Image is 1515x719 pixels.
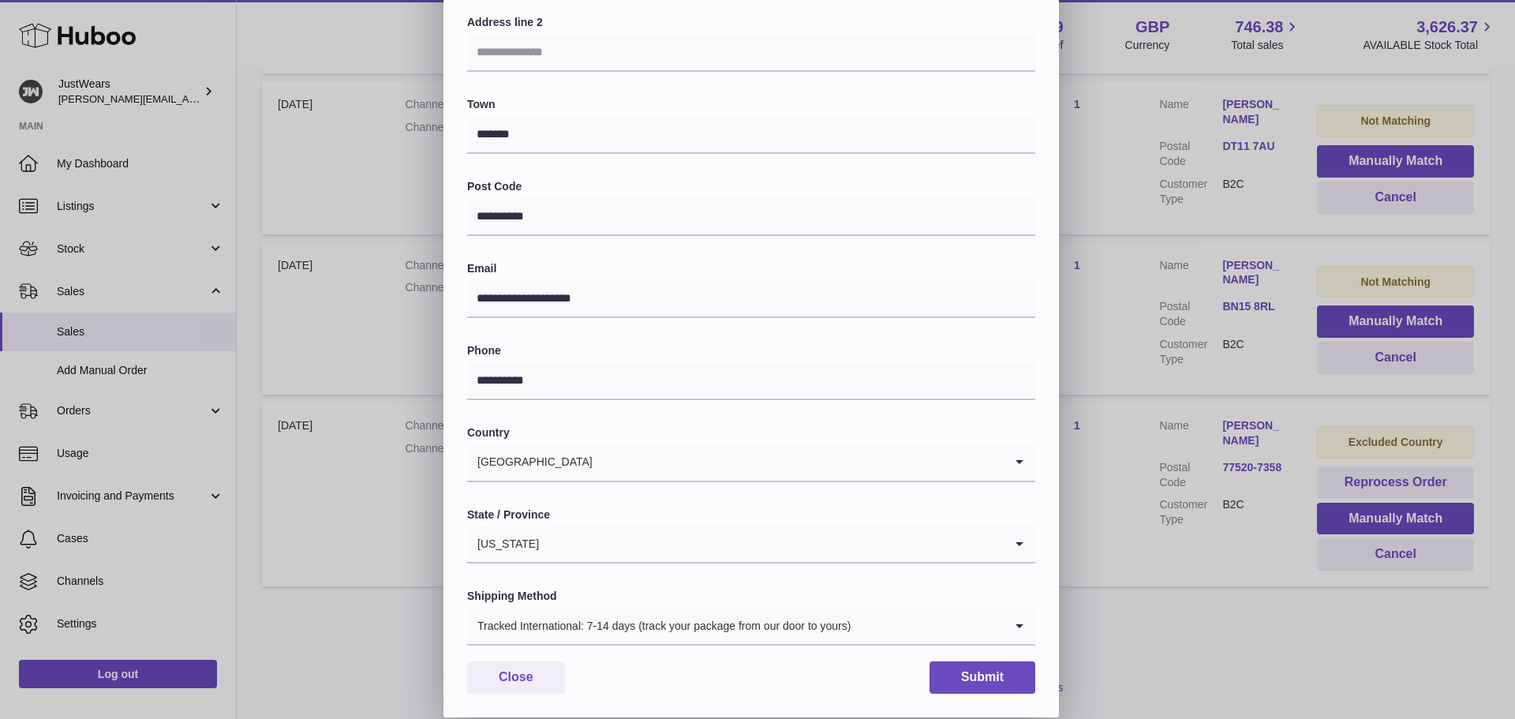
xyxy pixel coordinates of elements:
[930,661,1035,694] button: Submit
[467,526,1035,564] div: Search for option
[467,526,540,562] span: [US_STATE]
[593,444,1004,481] input: Search for option
[467,179,1035,194] label: Post Code
[467,589,1035,604] label: Shipping Method
[467,444,1035,482] div: Search for option
[467,661,565,694] button: Close
[467,343,1035,358] label: Phone
[467,425,1035,440] label: Country
[540,526,1004,562] input: Search for option
[467,15,1035,30] label: Address line 2
[467,608,851,644] span: Tracked International: 7-14 days (track your package from our door to yours)
[467,97,1035,112] label: Town
[467,608,1035,646] div: Search for option
[467,444,593,481] span: [GEOGRAPHIC_DATA]
[467,261,1035,276] label: Email
[467,507,1035,522] label: State / Province
[851,608,1004,644] input: Search for option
